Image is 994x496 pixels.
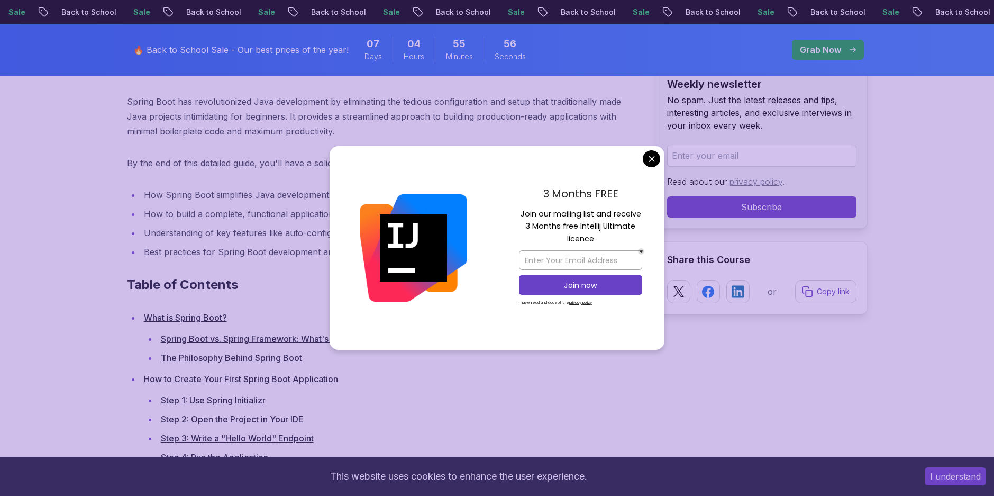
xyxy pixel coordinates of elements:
p: Back to School [50,7,122,17]
span: Days [364,51,382,62]
p: Back to School [425,7,497,17]
span: 4 Hours [407,37,421,51]
p: Read about our . [667,175,856,188]
a: privacy policy [729,176,782,187]
p: Back to School [550,7,622,17]
p: Sale [122,7,156,17]
p: Sale [622,7,655,17]
a: How to Create Your First Spring Boot Application [144,374,338,384]
a: Step 3: Write a "Hello World" Endpoint [161,433,314,444]
span: 55 Minutes [453,37,466,51]
h2: Table of Contents [127,276,639,293]
li: How to build a complete, functional application from scratch [141,206,639,221]
p: Back to School [674,7,746,17]
p: Sale [372,7,406,17]
p: Spring Boot has revolutionized Java development by eliminating the tedious configuration and setu... [127,94,639,139]
a: What is Spring Boot? [144,312,227,323]
p: 🔥 Back to School Sale - Our best prices of the year! [133,43,349,56]
p: Sale [247,7,281,17]
span: 7 Days [367,37,379,51]
p: Back to School [799,7,871,17]
button: Subscribe [667,196,856,218]
h2: Weekly newsletter [667,77,856,92]
span: Seconds [495,51,526,62]
div: This website uses cookies to enhance the user experience. [8,465,909,488]
span: 56 Seconds [504,37,516,51]
li: How Spring Boot simplifies Java development and eliminates common pain points [141,187,639,202]
li: Understanding of key features like auto-configuration, embedded servers, and starter dependencies [141,226,639,240]
span: Hours [404,51,424,62]
a: Step 2: Open the Project in Your IDE [161,414,304,425]
input: Enter your email [667,145,856,167]
p: Sale [871,7,905,17]
p: Sale [497,7,531,17]
p: Back to School [300,7,372,17]
p: Sale [746,7,780,17]
a: The Philosophy Behind Spring Boot [161,353,302,363]
a: Step 1: Use Spring Initializr [161,395,266,405]
p: Grab Now [800,43,841,56]
p: Back to School [175,7,247,17]
p: No spam. Just the latest releases and tips, interesting articles, and exclusive interviews in you... [667,94,856,132]
button: Accept cookies [925,467,986,485]
p: or [768,285,777,298]
a: Step 4: Run the Application [161,452,268,463]
p: Copy link [817,286,850,297]
p: By the end of this detailed guide, you'll have a solid understanding of: [127,156,639,170]
button: Copy link [795,280,856,303]
h2: Share this Course [667,252,856,267]
a: Spring Boot vs. Spring Framework: What's the Difference? [161,333,393,344]
li: Best practices for Spring Boot development and common troubleshooting techniques [141,245,639,259]
span: Minutes [446,51,473,62]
